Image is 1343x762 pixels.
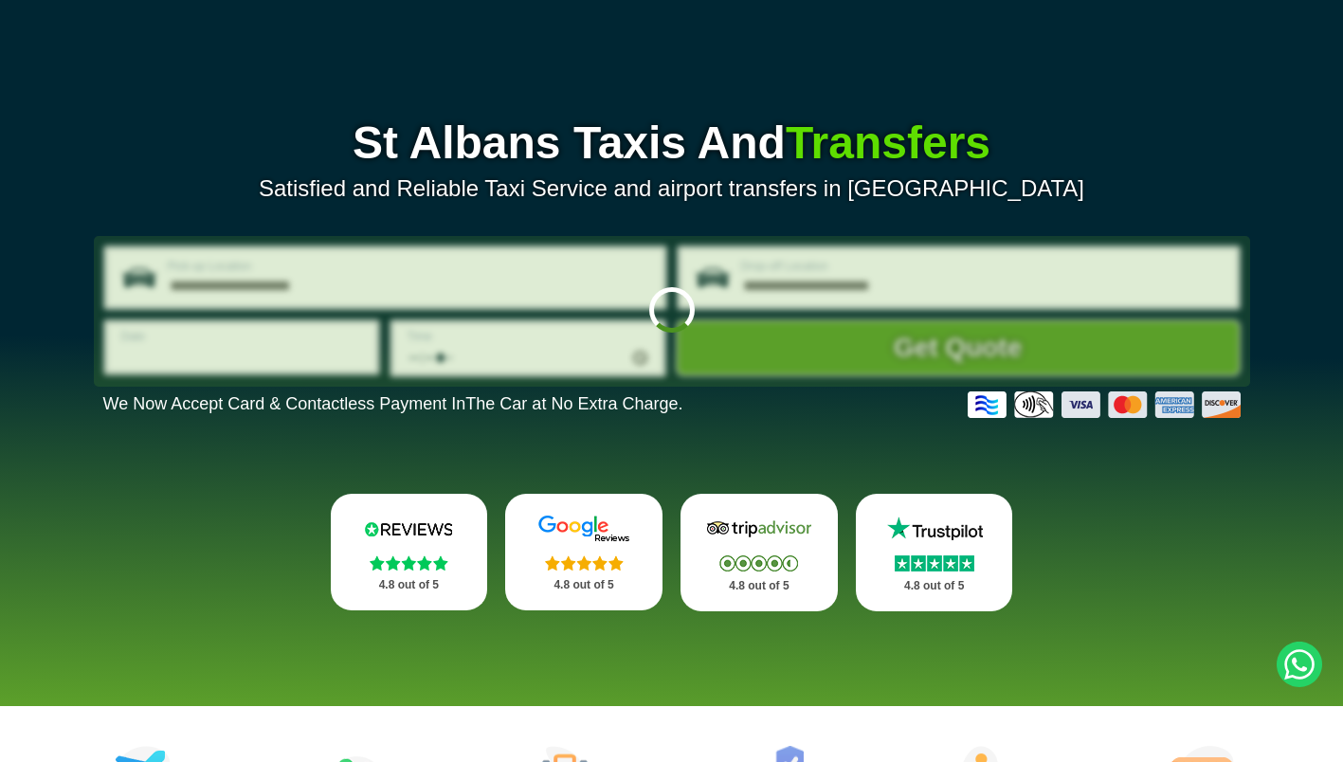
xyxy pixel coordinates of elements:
img: Reviews.io [352,515,465,543]
img: Credit And Debit Cards [968,391,1241,418]
a: Trustpilot Stars 4.8 out of 5 [856,494,1013,611]
p: We Now Accept Card & Contactless Payment In [103,394,683,414]
img: Stars [719,555,798,571]
img: Stars [895,555,974,571]
img: Tripadvisor [702,515,816,543]
a: Reviews.io Stars 4.8 out of 5 [331,494,488,610]
h1: St Albans Taxis And [103,120,1241,166]
img: Google [527,515,641,543]
span: The Car at No Extra Charge. [465,394,682,413]
img: Stars [370,555,448,571]
span: Transfers [786,118,990,168]
p: Satisfied and Reliable Taxi Service and airport transfers in [GEOGRAPHIC_DATA] [103,175,1241,202]
p: 4.8 out of 5 [701,574,817,598]
a: Tripadvisor Stars 4.8 out of 5 [681,494,838,611]
img: Stars [545,555,624,571]
img: Trustpilot [878,515,991,543]
p: 4.8 out of 5 [877,574,992,598]
p: 4.8 out of 5 [526,573,642,597]
a: Google Stars 4.8 out of 5 [505,494,662,610]
p: 4.8 out of 5 [352,573,467,597]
